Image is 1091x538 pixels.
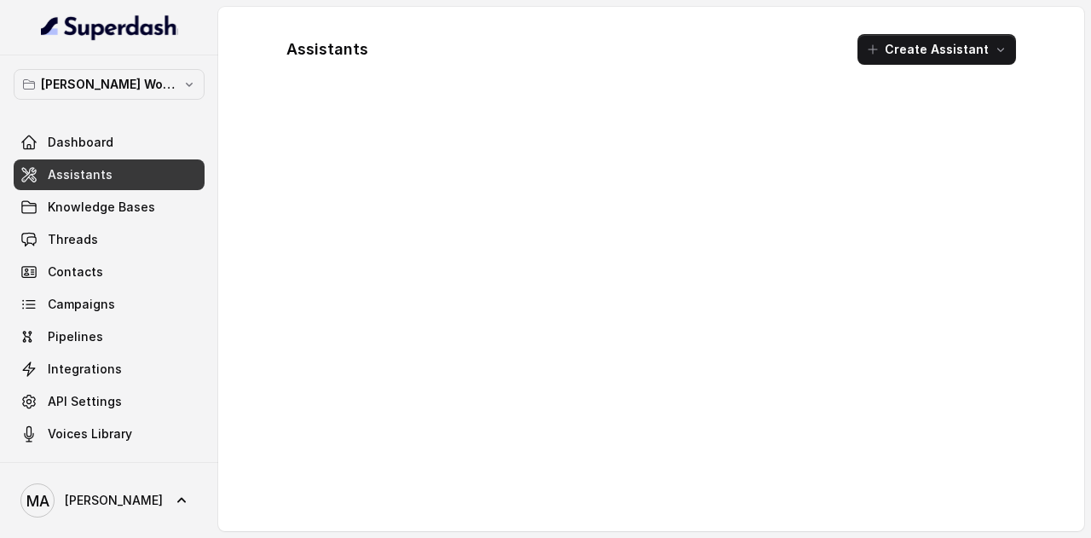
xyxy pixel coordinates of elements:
button: [PERSON_NAME] Workspace [14,69,205,100]
span: Integrations [48,361,122,378]
span: Voices Library [48,425,132,443]
a: Threads [14,224,205,255]
a: Integrations [14,354,205,385]
img: light.svg [41,14,178,41]
a: Pipelines [14,321,205,352]
span: Dashboard [48,134,113,151]
a: Contacts [14,257,205,287]
span: Pipelines [48,328,103,345]
span: Assistants [48,166,113,183]
a: Knowledge Bases [14,192,205,223]
a: Assistants [14,159,205,190]
span: API Settings [48,393,122,410]
span: Knowledge Bases [48,199,155,216]
span: Campaigns [48,296,115,313]
text: MA [26,492,49,510]
span: Threads [48,231,98,248]
a: API Settings [14,386,205,417]
a: Voices Library [14,419,205,449]
a: Campaigns [14,289,205,320]
a: [PERSON_NAME] [14,477,205,524]
p: [PERSON_NAME] Workspace [41,74,177,95]
span: [PERSON_NAME] [65,492,163,509]
a: Dashboard [14,127,205,158]
span: Contacts [48,263,103,281]
h1: Assistants [286,36,368,63]
button: Create Assistant [857,34,1016,65]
